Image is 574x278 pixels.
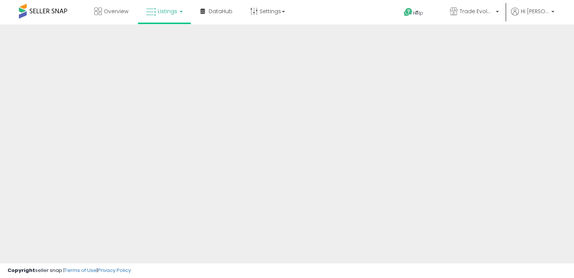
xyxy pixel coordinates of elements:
[403,8,413,17] i: Get Help
[8,267,131,274] div: seller snap | |
[8,267,35,274] strong: Copyright
[65,267,97,274] a: Terms of Use
[104,8,128,15] span: Overview
[413,10,423,16] span: Help
[521,8,549,15] span: Hi [PERSON_NAME]
[98,267,131,274] a: Privacy Policy
[158,8,177,15] span: Listings
[398,2,438,24] a: Help
[460,8,494,15] span: Trade Evolution CA
[209,8,232,15] span: DataHub
[511,8,554,24] a: Hi [PERSON_NAME]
